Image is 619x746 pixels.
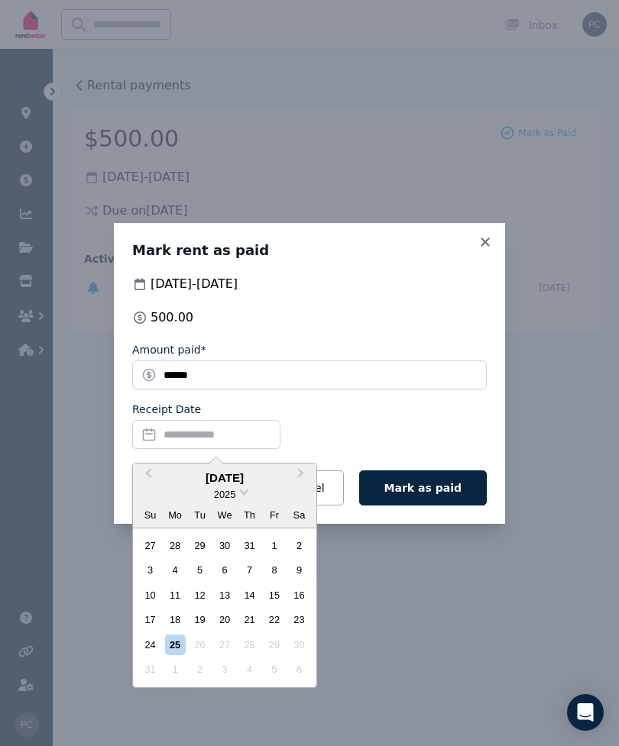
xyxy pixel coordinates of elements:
div: Mo [165,505,186,525]
div: Not available Monday, September 1st, 2025 [165,659,186,680]
div: Choose Tuesday, August 19th, 2025 [190,609,210,630]
div: Choose Friday, August 1st, 2025 [264,535,284,556]
div: Open Intercom Messenger [567,694,604,731]
div: Choose Monday, August 4th, 2025 [165,560,186,580]
div: Sa [289,505,309,525]
div: Not available Thursday, September 4th, 2025 [239,659,260,680]
div: Choose Wednesday, August 13th, 2025 [214,585,235,606]
div: Choose Wednesday, August 6th, 2025 [214,560,235,580]
div: Choose Sunday, August 10th, 2025 [140,585,160,606]
div: Not available Thursday, August 28th, 2025 [239,635,260,655]
div: Choose Thursday, August 21st, 2025 [239,609,260,630]
div: Su [140,505,160,525]
button: Previous Month [134,465,159,489]
div: Choose Wednesday, August 20th, 2025 [214,609,235,630]
span: Mark as paid [384,482,462,494]
div: Choose Sunday, July 27th, 2025 [140,535,160,556]
span: [DATE] - [DATE] [151,275,238,293]
div: Fr [264,505,284,525]
div: Choose Thursday, August 14th, 2025 [239,585,260,606]
div: Choose Monday, August 18th, 2025 [165,609,186,630]
div: Choose Sunday, August 3rd, 2025 [140,560,160,580]
div: Not available Tuesday, September 2nd, 2025 [190,659,210,680]
div: Choose Thursday, August 7th, 2025 [239,560,260,580]
div: Choose Monday, July 28th, 2025 [165,535,186,556]
div: Tu [190,505,210,525]
div: Choose Tuesday, August 12th, 2025 [190,585,210,606]
div: Not available Sunday, August 31st, 2025 [140,659,160,680]
div: Choose Wednesday, July 30th, 2025 [214,535,235,556]
div: Not available Friday, September 5th, 2025 [264,659,284,680]
div: Not available Tuesday, August 26th, 2025 [190,635,210,655]
label: Amount paid* [132,342,206,357]
div: Choose Tuesday, July 29th, 2025 [190,535,210,556]
div: Choose Friday, August 15th, 2025 [264,585,284,606]
div: Choose Monday, August 11th, 2025 [165,585,186,606]
div: Not available Wednesday, September 3rd, 2025 [214,659,235,680]
div: Choose Saturday, August 16th, 2025 [289,585,309,606]
div: Choose Saturday, August 2nd, 2025 [289,535,309,556]
div: Choose Thursday, July 31st, 2025 [239,535,260,556]
div: Not available Wednesday, August 27th, 2025 [214,635,235,655]
span: 2025 [214,489,235,500]
div: Choose Monday, August 25th, 2025 [165,635,186,655]
div: [DATE] [133,470,316,487]
div: Not available Friday, August 29th, 2025 [264,635,284,655]
div: Choose Friday, August 8th, 2025 [264,560,284,580]
h3: Mark rent as paid [132,241,487,260]
div: Not available Saturday, September 6th, 2025 [289,659,309,680]
div: We [214,505,235,525]
button: Mark as paid [359,470,487,505]
button: Next Month [290,465,315,489]
span: 500.00 [151,308,193,327]
label: Receipt Date [132,402,201,417]
div: Choose Tuesday, August 5th, 2025 [190,560,210,580]
div: Choose Saturday, August 23rd, 2025 [289,609,309,630]
div: Choose Saturday, August 9th, 2025 [289,560,309,580]
div: Choose Sunday, August 24th, 2025 [140,635,160,655]
div: month 2025-08 [138,533,311,682]
div: Choose Friday, August 22nd, 2025 [264,609,284,630]
div: Not available Saturday, August 30th, 2025 [289,635,309,655]
div: Choose Sunday, August 17th, 2025 [140,609,160,630]
div: Th [239,505,260,525]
